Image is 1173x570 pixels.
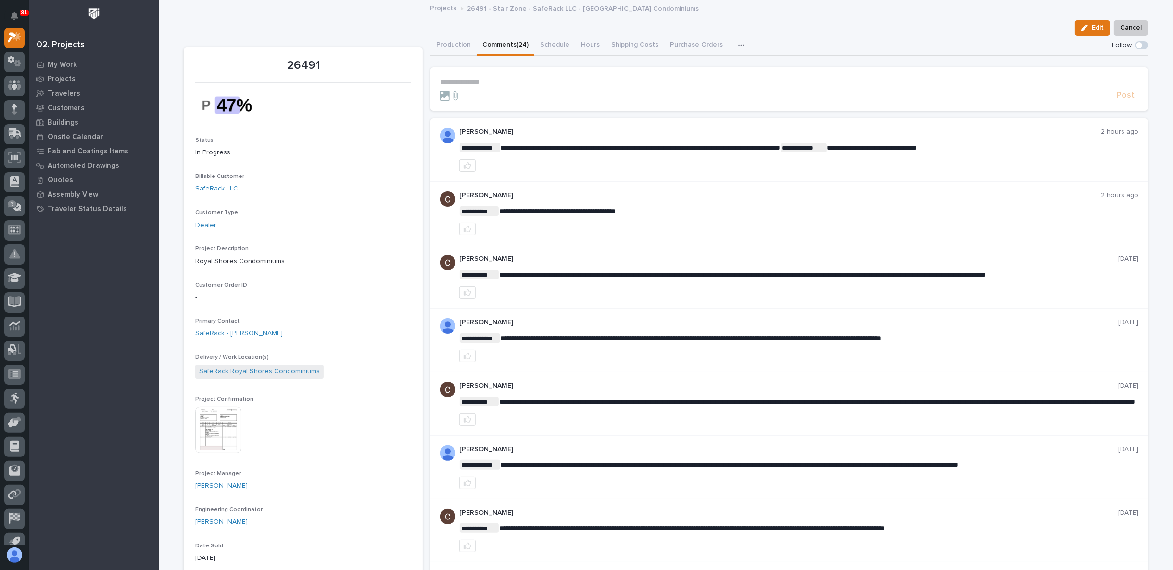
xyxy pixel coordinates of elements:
p: [PERSON_NAME] [459,255,1118,263]
p: [PERSON_NAME] [459,445,1118,454]
p: [PERSON_NAME] [459,509,1118,517]
a: Onsite Calendar [29,129,159,144]
a: SafeRack LLC [195,184,238,194]
p: Fab and Coatings Items [48,147,128,156]
p: 26491 [195,59,411,73]
span: Primary Contact [195,318,240,324]
button: like this post [459,413,476,426]
a: Dealer [195,220,216,230]
a: [PERSON_NAME] [195,481,248,491]
p: [DATE] [1118,509,1138,517]
p: [PERSON_NAME] [459,191,1101,200]
p: Royal Shores Condominiums [195,256,411,266]
span: Status [195,138,214,143]
a: Travelers [29,86,159,101]
img: AGNmyxaji213nCK4JzPdPN3H3CMBhXDSA2tJ_sy3UIa5=s96-c [440,191,455,207]
p: Projects [48,75,76,84]
span: Delivery / Work Location(s) [195,355,269,360]
span: Customer Order ID [195,282,247,288]
button: Edit [1075,20,1110,36]
span: Project Manager [195,471,241,477]
span: Edit [1092,24,1104,32]
img: AOh14GjpcA6ydKGAvwfezp8OhN30Q3_1BHk5lQOeczEvCIoEuGETHm2tT-JUDAHyqffuBe4ae2BInEDZwLlH3tcCd_oYlV_i4... [440,318,455,334]
button: Schedule [534,36,575,56]
p: My Work [48,61,77,69]
a: Assembly View [29,187,159,202]
p: Assembly View [48,190,98,199]
a: My Work [29,57,159,72]
p: [DATE] [1118,445,1138,454]
a: Fab and Coatings Items [29,144,159,158]
p: [PERSON_NAME] [459,382,1118,390]
button: Cancel [1114,20,1148,36]
button: like this post [459,350,476,362]
img: AGNmyxaji213nCK4JzPdPN3H3CMBhXDSA2tJ_sy3UIa5=s96-c [440,382,455,397]
button: like this post [459,159,476,172]
p: [PERSON_NAME] [459,128,1101,136]
span: Project Confirmation [195,396,253,402]
img: AGNmyxaji213nCK4JzPdPN3H3CMBhXDSA2tJ_sy3UIa5=s96-c [440,255,455,270]
p: [DATE] [1118,318,1138,327]
p: 2 hours ago [1101,128,1138,136]
span: Date Sold [195,543,223,549]
a: Projects [29,72,159,86]
button: users-avatar [4,545,25,565]
a: [PERSON_NAME] [195,517,248,527]
button: Post [1112,90,1138,101]
p: 26491 - Stair Zone - SafeRack LLC - [GEOGRAPHIC_DATA] Condominiums [467,2,699,13]
p: Onsite Calendar [48,133,103,141]
p: Customers [48,104,85,113]
p: [DATE] [1118,255,1138,263]
p: - [195,292,411,303]
p: [DATE] [1118,382,1138,390]
p: [DATE] [195,553,411,563]
button: Shipping Costs [605,36,664,56]
button: Comments (24) [477,36,534,56]
span: Project Description [195,246,249,252]
div: Notifications81 [12,12,25,27]
button: Hours [575,36,605,56]
a: SafeRack - [PERSON_NAME] [195,329,283,339]
p: Quotes [48,176,73,185]
span: Billable Customer [195,174,244,179]
a: Customers [29,101,159,115]
button: like this post [459,477,476,489]
a: Automated Drawings [29,158,159,173]
button: Notifications [4,6,25,26]
p: Travelers [48,89,80,98]
div: 02. Projects [37,40,85,51]
img: AGNmyxaji213nCK4JzPdPN3H3CMBhXDSA2tJ_sy3UIa5=s96-c [440,509,455,524]
img: Workspace Logo [85,5,103,23]
img: AOh14GjpcA6ydKGAvwfezp8OhN30Q3_1BHk5lQOeczEvCIoEuGETHm2tT-JUDAHyqffuBe4ae2BInEDZwLlH3tcCd_oYlV_i4... [440,445,455,461]
p: 81 [21,9,27,16]
a: Buildings [29,115,159,129]
button: like this post [459,540,476,552]
button: like this post [459,223,476,235]
button: Purchase Orders [664,36,729,56]
a: Projects [430,2,457,13]
p: In Progress [195,148,411,158]
span: Post [1116,90,1135,101]
p: Traveler Status Details [48,205,127,214]
p: Follow [1112,41,1132,50]
span: Customer Type [195,210,238,215]
button: like this post [459,286,476,299]
p: 2 hours ago [1101,191,1138,200]
p: [PERSON_NAME] [459,318,1118,327]
button: Production [430,36,477,56]
span: Engineering Coordinator [195,507,263,513]
p: Automated Drawings [48,162,119,170]
a: Traveler Status Details [29,202,159,216]
p: Buildings [48,118,78,127]
a: Quotes [29,173,159,187]
img: AOh14GjpcA6ydKGAvwfezp8OhN30Q3_1BHk5lQOeczEvCIoEuGETHm2tT-JUDAHyqffuBe4ae2BInEDZwLlH3tcCd_oYlV_i4... [440,128,455,143]
span: Cancel [1120,22,1142,34]
img: 9Kxrov4mB2LzbuLfyj8hc1Xc8m9Fgy03IKcN_zmdbZ8 [195,89,267,122]
a: SafeRack Royal Shores Condominiums [199,367,320,377]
